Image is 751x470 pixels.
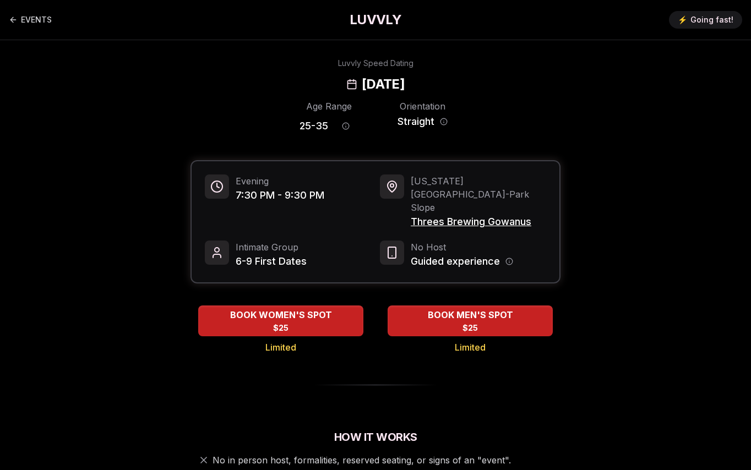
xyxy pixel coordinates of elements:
button: BOOK WOMEN'S SPOT - Limited [198,305,363,336]
button: Host information [505,258,513,265]
span: ⚡️ [678,14,687,25]
h2: How It Works [191,429,560,445]
span: Guided experience [411,254,500,269]
span: Limited [265,341,296,354]
span: No Host [411,241,513,254]
span: Intimate Group [236,241,307,254]
span: Threes Brewing Gowanus [411,214,546,229]
span: Evening [236,174,324,188]
button: BOOK MEN'S SPOT - Limited [388,305,553,336]
span: $25 [273,323,289,334]
div: Orientation [393,100,451,113]
span: Limited [455,341,486,354]
span: BOOK MEN'S SPOT [426,308,515,321]
a: LUVVLY [350,11,401,29]
div: Age Range [300,100,358,113]
span: BOOK WOMEN'S SPOT [228,308,334,321]
a: Back to events [9,9,52,31]
span: Going fast! [690,14,733,25]
span: Straight [398,114,434,129]
span: 6-9 First Dates [236,254,307,269]
span: No in person host, formalities, reserved seating, or signs of an "event". [213,453,511,467]
button: Age range information [334,114,358,138]
span: [US_STATE][GEOGRAPHIC_DATA] - Park Slope [411,174,546,214]
h2: [DATE] [362,75,405,93]
div: Luvvly Speed Dating [338,58,413,69]
span: 7:30 PM - 9:30 PM [236,188,324,203]
span: $25 [462,323,478,334]
button: Orientation information [440,118,448,125]
span: 25 - 35 [300,118,328,134]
